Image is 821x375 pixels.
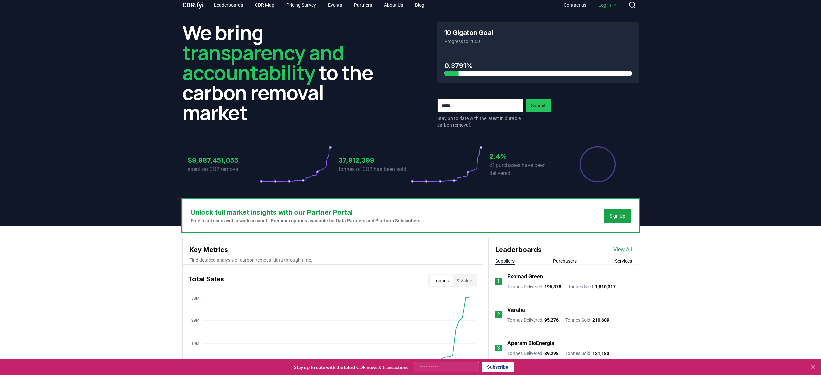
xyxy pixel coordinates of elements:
button: Purchasers [553,258,577,264]
button: Tonnes [430,275,453,286]
p: Tonnes Sold : [565,317,609,323]
p: of purchases have been delivered [489,161,562,177]
span: 210,609 [592,317,609,323]
button: Sign Up [604,209,631,223]
button: Services [615,258,632,264]
p: Free to all users with a work account. Premium options available for Data Partners and Platform S... [191,217,422,224]
p: Tonnes Sold : [568,283,616,290]
p: Tonnes Delivered : [507,283,561,290]
span: transparency and accountability [182,39,344,86]
button: Submit [526,99,551,112]
span: 1,810,317 [595,284,616,289]
a: Sign Up [610,213,625,219]
p: spent on CO2 removal [188,165,260,173]
h3: 37,912,399 [339,155,411,165]
h2: We bring to the carbon removal market [182,22,384,122]
h3: Unlock full market insights with our Partner Portal [191,207,422,217]
tspan: 29M [191,318,199,323]
span: . [195,1,197,9]
p: Progress to 2050 [444,38,632,45]
h3: Leaderboards [495,245,542,255]
p: Stay up to date with the latest in durable carbon removal. [437,115,523,128]
a: View All [613,246,632,254]
span: 195,378 [544,284,561,289]
a: Exomad Green [507,273,543,281]
h3: $9,987,451,055 [188,155,260,165]
span: 95,276 [544,317,559,323]
h3: 10 Gigaton Goal [444,29,493,36]
p: Tonnes Delivered : [507,317,559,323]
span: CDR fyi [182,1,204,9]
p: 2 [497,311,500,319]
button: $ Value [453,275,476,286]
h3: Key Metrics [189,245,476,255]
span: 89,298 [544,351,559,356]
tspan: 19M [191,341,199,346]
span: 121,183 [592,351,609,356]
div: Percentage of sales delivered [579,146,616,183]
p: Find detailed analysis of carbon removal data through time. [189,257,476,263]
h3: 0.3791% [444,61,632,71]
span: Log in [598,2,618,8]
p: tonnes of CO2 has been sold [339,165,411,173]
h3: 2.4% [489,151,562,161]
p: 1 [497,277,500,285]
tspan: 38M [191,296,199,301]
p: Tonnes Delivered : [507,350,559,357]
p: Tonnes Sold : [565,350,609,357]
a: Aperam BioEnergia [507,339,554,347]
p: 3 [497,344,500,352]
a: CDR.fyi [182,0,204,10]
h3: Total Sales [188,274,224,287]
button: Suppliers [495,258,515,264]
a: Varaha [507,306,525,314]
